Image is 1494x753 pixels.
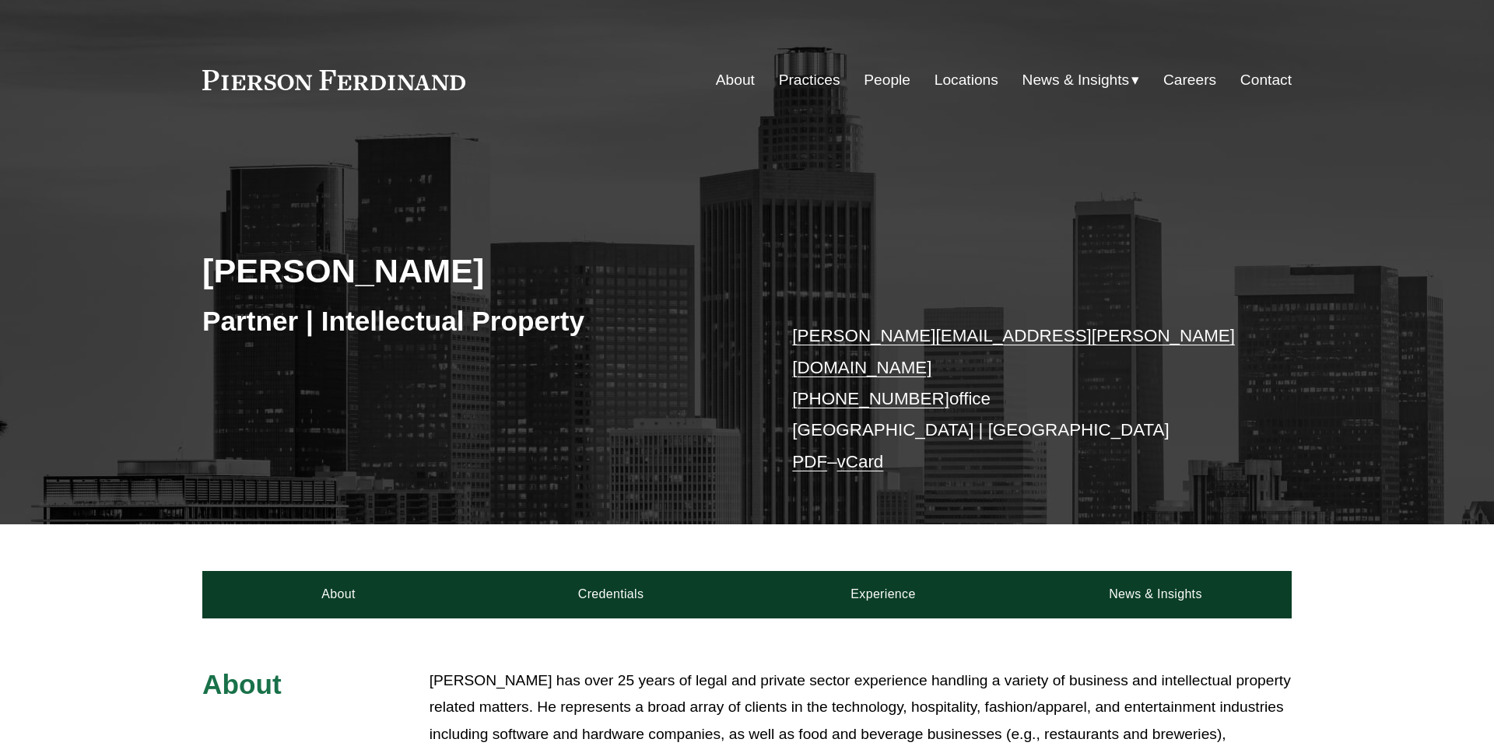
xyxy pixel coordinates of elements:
[935,65,998,95] a: Locations
[792,320,1246,478] p: office [GEOGRAPHIC_DATA] | [GEOGRAPHIC_DATA] –
[779,65,840,95] a: Practices
[202,304,747,338] h3: Partner | Intellectual Property
[837,452,884,471] a: vCard
[792,452,827,471] a: PDF
[1019,571,1292,618] a: News & Insights
[792,389,949,408] a: [PHONE_NUMBER]
[202,669,282,699] span: About
[1240,65,1292,95] a: Contact
[747,571,1019,618] a: Experience
[1163,65,1216,95] a: Careers
[864,65,910,95] a: People
[1022,65,1140,95] a: folder dropdown
[202,250,747,291] h2: [PERSON_NAME]
[475,571,747,618] a: Credentials
[202,571,475,618] a: About
[716,65,755,95] a: About
[792,326,1235,376] a: [PERSON_NAME][EMAIL_ADDRESS][PERSON_NAME][DOMAIN_NAME]
[1022,67,1130,94] span: News & Insights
